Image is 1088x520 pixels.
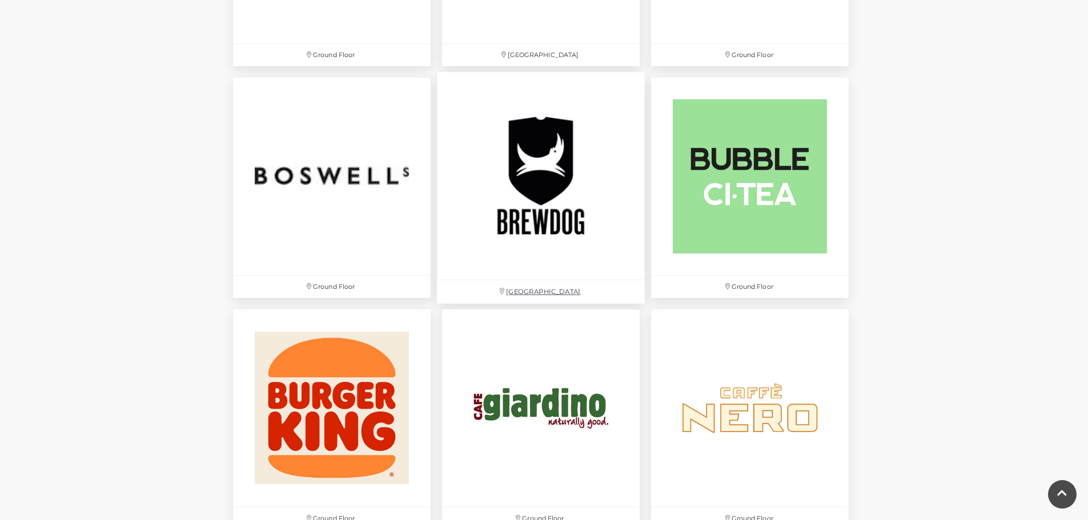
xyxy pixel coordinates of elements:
[437,280,645,304] p: [GEOGRAPHIC_DATA]
[442,44,640,66] p: [GEOGRAPHIC_DATA]
[233,44,431,66] p: Ground Floor
[651,276,849,298] p: Ground Floor
[431,66,651,309] a: [GEOGRAPHIC_DATA]
[645,72,854,304] a: Ground Floor
[651,44,849,66] p: Ground Floor
[227,72,436,304] a: Ground Floor
[233,276,431,298] p: Ground Floor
